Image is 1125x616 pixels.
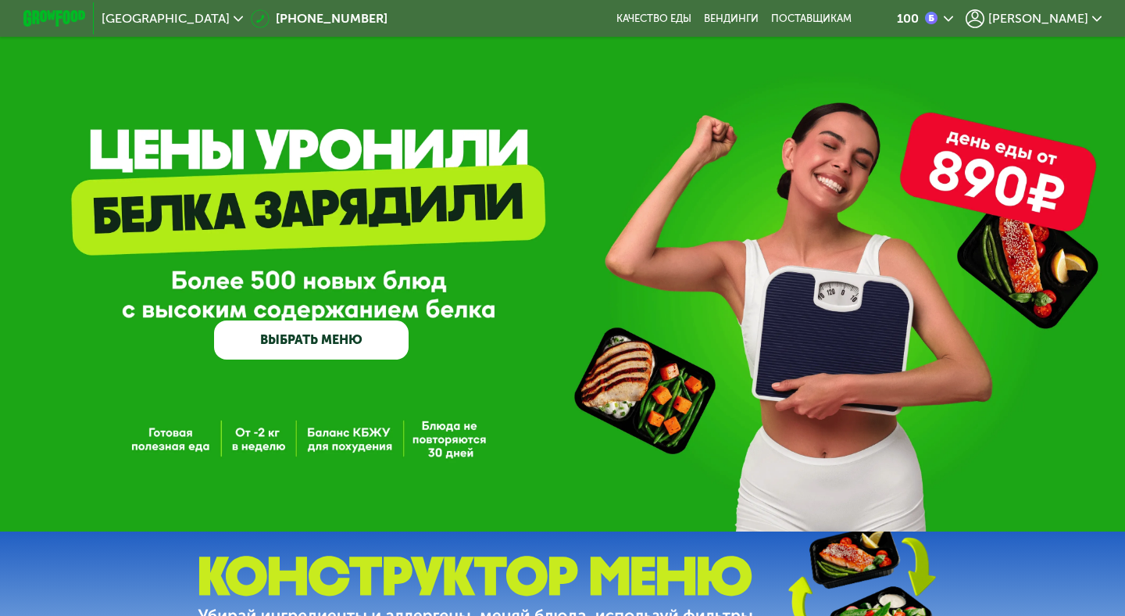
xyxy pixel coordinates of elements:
a: ВЫБРАТЬ МЕНЮ [214,321,409,360]
a: Качество еды [616,13,691,25]
div: поставщикам [771,13,852,25]
span: [PERSON_NAME] [988,13,1088,25]
div: 100 [897,13,919,25]
a: [PHONE_NUMBER] [251,9,387,28]
a: Вендинги [704,13,759,25]
span: [GEOGRAPHIC_DATA] [102,13,230,25]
